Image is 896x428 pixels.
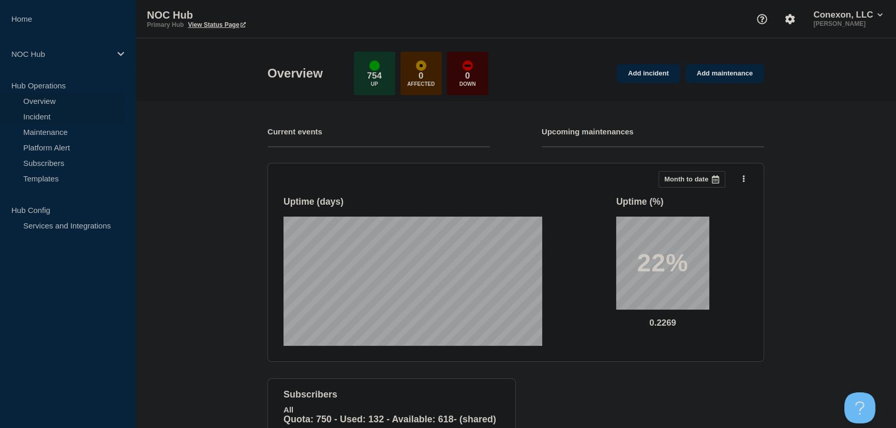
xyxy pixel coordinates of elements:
h3: Uptime ( days ) [283,196,542,207]
p: 0.2269 [616,318,709,328]
p: All [283,405,500,414]
div: up [369,60,380,71]
p: [PERSON_NAME] [811,20,885,27]
h3: Uptime ( % ) [616,196,748,207]
p: NOC Hub [11,50,111,58]
h4: Upcoming maintenances [542,127,634,136]
button: Support [751,8,773,30]
h4: Current events [267,127,322,136]
div: down [462,60,473,71]
h4: subscribers [283,389,500,400]
p: 22% [637,251,688,276]
p: 0 [419,71,423,81]
p: Down [459,81,476,87]
button: Conexon, LLC [811,10,885,20]
span: Quota: 750 - Used: 132 - Available: 618 - (shared) [283,414,496,424]
button: Month to date [659,171,725,188]
h1: Overview [267,66,323,81]
p: Up [371,81,378,87]
a: Add maintenance [685,64,764,83]
p: 0 [465,71,470,81]
p: Month to date [664,175,708,183]
p: 754 [367,71,382,81]
iframe: Help Scout Beacon - Open [844,392,875,423]
div: affected [416,60,426,71]
button: Account settings [779,8,801,30]
p: Primary Hub [147,21,184,28]
a: Add incident [617,64,680,83]
p: NOC Hub [147,9,354,21]
a: View Status Page [188,21,245,28]
p: Affected [407,81,435,87]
